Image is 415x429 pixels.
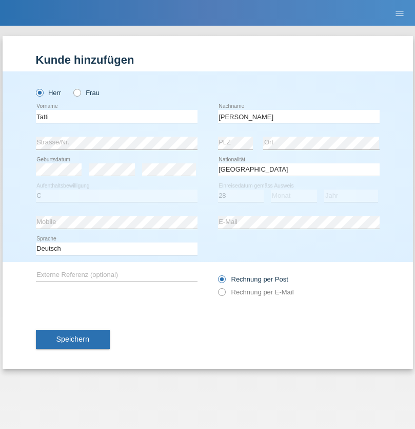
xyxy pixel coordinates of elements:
input: Frau [73,89,80,96]
input: Rechnung per E-Mail [218,288,225,301]
button: Speichern [36,330,110,349]
h1: Kunde hinzufügen [36,53,380,66]
label: Rechnung per E-Mail [218,288,294,296]
a: menu [389,10,410,16]
i: menu [394,8,405,18]
span: Speichern [56,335,89,343]
input: Rechnung per Post [218,275,225,288]
label: Rechnung per Post [218,275,288,283]
label: Frau [73,89,100,97]
label: Herr [36,89,62,97]
input: Herr [36,89,43,96]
